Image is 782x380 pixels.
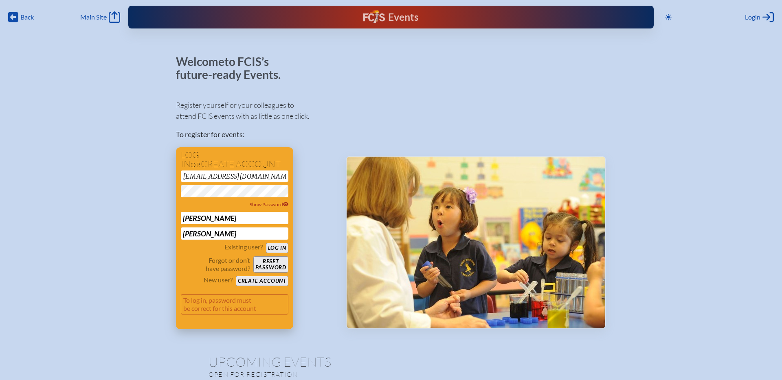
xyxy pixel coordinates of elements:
span: Show Password [250,201,289,207]
input: Email [181,170,288,182]
p: To log in, password must be correct for this account [181,294,288,314]
button: Log in [266,243,288,253]
p: To register for events: [176,129,333,140]
h1: Log in create account [181,151,288,169]
p: Existing user? [224,243,263,251]
p: New user? [204,276,233,284]
span: Login [745,13,760,21]
img: Events [347,157,605,328]
div: FCIS Events — Future ready [273,10,510,24]
span: Main Site [80,13,107,21]
p: Forgot or don’t have password? [181,256,250,273]
p: Register yourself or your colleagues to attend FCIS events with as little as one click. [176,100,333,122]
span: Back [20,13,34,21]
a: Main Site [80,11,120,23]
span: or [191,161,201,169]
p: Open for registration [209,370,424,378]
h1: Upcoming Events [209,355,573,368]
input: Last Name [181,227,288,240]
input: First Name [181,212,288,224]
button: Create account [236,276,288,286]
p: Welcome to FCIS’s future-ready Events. [176,55,290,81]
button: Resetpassword [253,256,288,273]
